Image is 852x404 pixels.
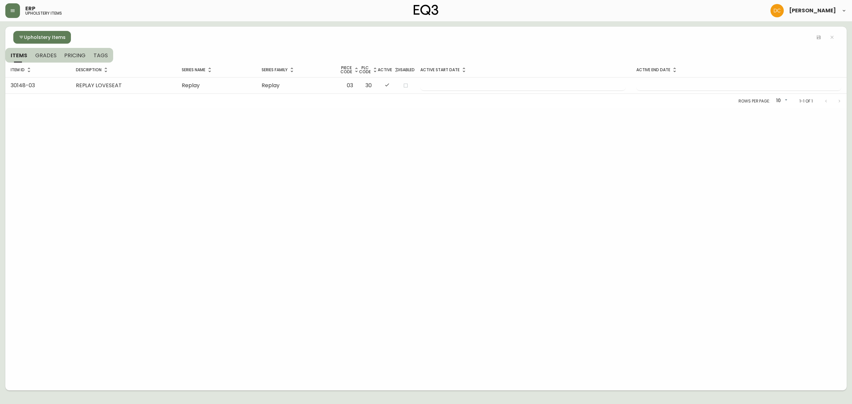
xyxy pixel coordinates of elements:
[11,52,27,59] span: ITEMS
[262,67,296,73] span: Series Family
[378,67,396,73] span: Active
[94,52,108,59] span: TAGS
[71,77,176,94] td: REPLAY LOVESEAT
[35,52,57,59] span: GRADES
[11,67,33,73] span: Item ID
[396,67,415,73] span: Disabled
[340,66,359,74] span: Piece Code
[25,6,35,11] span: ERP
[359,77,378,94] td: 30
[5,77,71,94] td: 30148-03
[799,98,813,104] p: 1-1 of 1
[340,77,359,94] td: 03
[64,52,86,59] span: PRICING
[773,96,789,106] div: 10
[182,67,214,73] span: Series Name
[359,66,378,74] span: PLC Code
[13,31,71,44] button: Upholstery Items
[25,11,62,15] h5: upholstery items
[24,33,66,42] span: Upholstery Items
[770,4,784,17] img: 7eb451d6983258353faa3212700b340b
[76,67,110,73] span: Description
[256,77,340,94] td: Replay
[739,98,770,104] p: Rows per page:
[420,67,468,73] span: Active Start Date
[789,8,836,13] span: [PERSON_NAME]
[414,5,438,15] img: logo
[176,77,256,94] td: Replay
[636,67,679,73] span: Active End Date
